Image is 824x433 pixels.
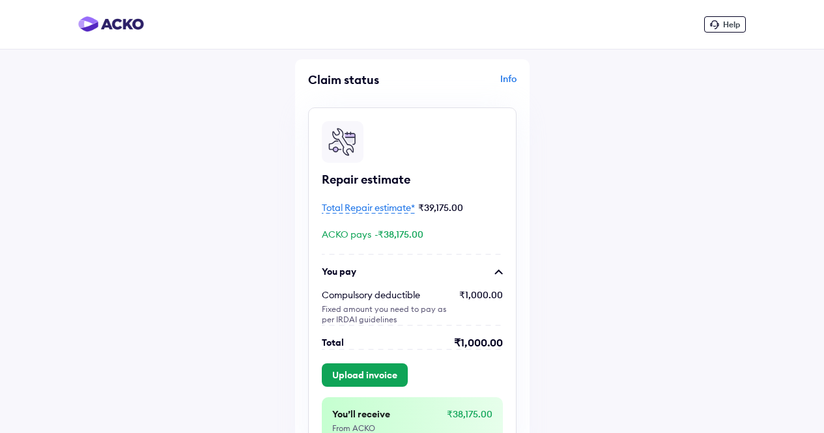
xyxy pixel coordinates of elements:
div: Fixed amount you need to pay as per IRDAI guidelines [322,304,449,325]
div: Claim status [308,72,409,87]
div: Repair estimate [322,172,503,188]
div: ₹1,000.00 [459,288,503,325]
div: ₹1,000.00 [454,336,503,349]
span: ACKO pays [322,229,371,240]
img: horizontal-gradient.png [78,16,144,32]
span: Help [723,20,740,29]
span: Total Repair estimate* [322,202,415,214]
div: You’ll receive [332,408,444,421]
button: Upload invoice [322,363,408,387]
span: ₹39,175.00 [418,202,463,214]
div: You pay [322,265,356,278]
div: Compulsory deductible [322,288,449,301]
div: Total [322,336,344,349]
span: -₹38,175.00 [375,229,423,240]
div: Info [416,72,517,97]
